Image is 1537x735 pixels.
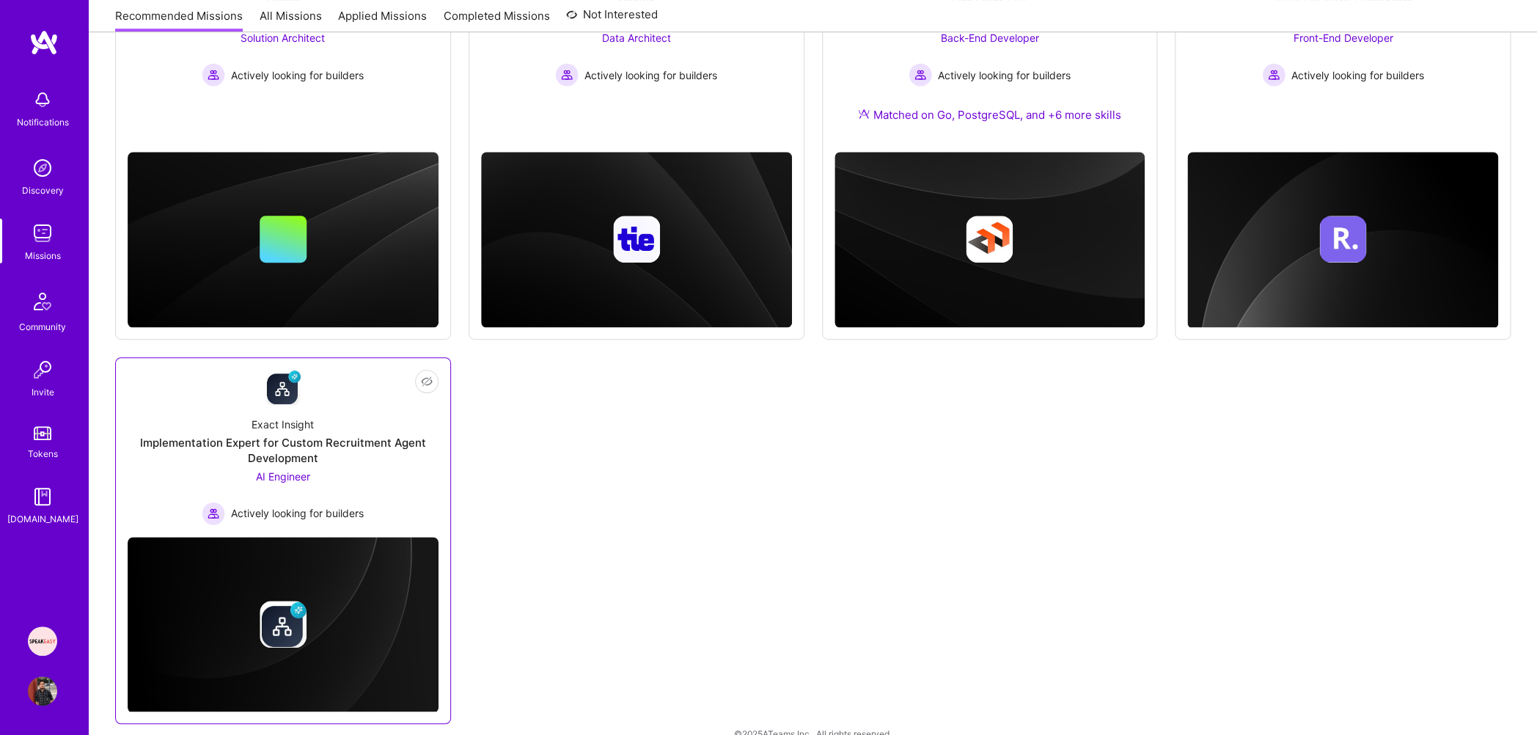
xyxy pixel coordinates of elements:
img: bell [28,85,57,114]
img: Community [25,284,60,319]
img: Company logo [966,216,1013,263]
a: Applied Missions [338,8,427,32]
div: [DOMAIN_NAME] [7,511,78,527]
div: Notifications [17,114,69,130]
a: User Avatar [24,676,61,706]
img: logo [29,29,59,56]
div: Matched on Go, PostgreSQL, and +6 more skills [858,107,1121,122]
div: Discovery [22,183,64,198]
span: Back-End Developer [940,32,1038,44]
img: cover [128,537,439,713]
a: Company LogoExact InsightImplementation Expert for Custom Recruitment Agent DevelopmentAI Enginee... [128,370,439,525]
img: cover [481,152,792,328]
img: cover [128,152,439,328]
img: Actively looking for builders [202,502,225,525]
div: Implementation Expert for Custom Recruitment Agent Development [128,435,439,466]
img: teamwork [28,219,57,248]
img: Company logo [260,601,307,648]
img: cover [834,152,1145,328]
div: Invite [32,384,54,400]
img: Company logo [1319,216,1366,263]
span: Actively looking for builders [584,67,717,83]
span: Actively looking for builders [231,505,364,521]
a: Completed Missions [444,8,550,32]
a: All Missions [260,8,322,32]
img: Ateam Purple Icon [858,108,870,120]
img: Actively looking for builders [202,63,225,87]
img: Company logo [613,216,660,263]
img: Actively looking for builders [555,63,579,87]
img: tokens [34,426,51,440]
span: Actively looking for builders [938,67,1071,83]
img: Actively looking for builders [1262,63,1285,87]
div: Community [19,319,66,334]
span: Front-End Developer [1293,32,1393,44]
a: Recommended Missions [115,8,243,32]
span: Actively looking for builders [231,67,364,83]
span: Solution Architect [241,32,325,44]
i: icon EyeClosed [421,376,433,387]
a: Not Interested [566,6,658,32]
span: AI Engineer [256,470,310,483]
span: Actively looking for builders [1291,67,1424,83]
img: guide book [28,482,57,511]
div: Tokens [28,446,58,461]
a: Speakeasy: Software Engineer to help Customers write custom functions [24,626,61,656]
img: Actively looking for builders [909,63,932,87]
div: Missions [25,248,61,263]
img: User Avatar [28,676,57,706]
span: Data Architect [602,32,671,44]
img: cover [1187,152,1498,328]
img: Speakeasy: Software Engineer to help Customers write custom functions [28,626,57,656]
div: Exact Insight [252,417,314,432]
img: Invite [28,355,57,384]
img: Company Logo [265,370,301,405]
img: discovery [28,153,57,183]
